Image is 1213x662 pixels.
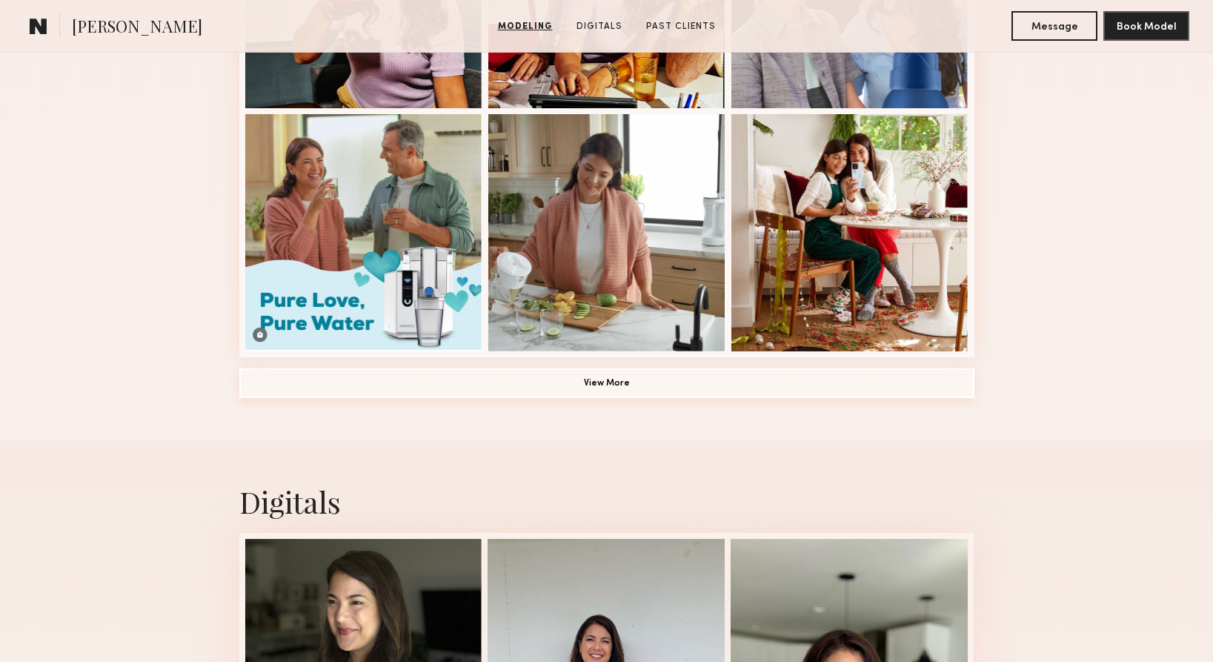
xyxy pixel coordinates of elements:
a: Book Model [1103,19,1189,32]
a: Past Clients [640,20,722,33]
button: View More [239,368,974,398]
span: [PERSON_NAME] [72,15,202,41]
a: Digitals [571,20,628,33]
button: Message [1011,11,1097,41]
div: Digitals [239,482,974,521]
button: Book Model [1103,11,1189,41]
a: Modeling [492,20,559,33]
